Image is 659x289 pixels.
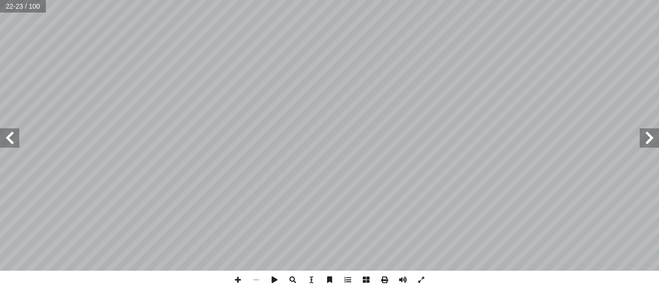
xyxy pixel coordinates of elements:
[394,271,412,289] span: صوت
[247,271,265,289] span: التصغير
[357,271,375,289] span: الصفحات
[302,271,320,289] span: حدد الأداة
[412,271,430,289] span: تبديل ملء الشاشة
[375,271,394,289] span: مطبعة
[265,271,284,289] span: التشغيل التلقائي
[229,271,247,289] span: تكبير
[284,271,302,289] span: يبحث
[320,271,339,289] span: إشارة مرجعية
[339,271,357,289] span: جدول المحتويات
